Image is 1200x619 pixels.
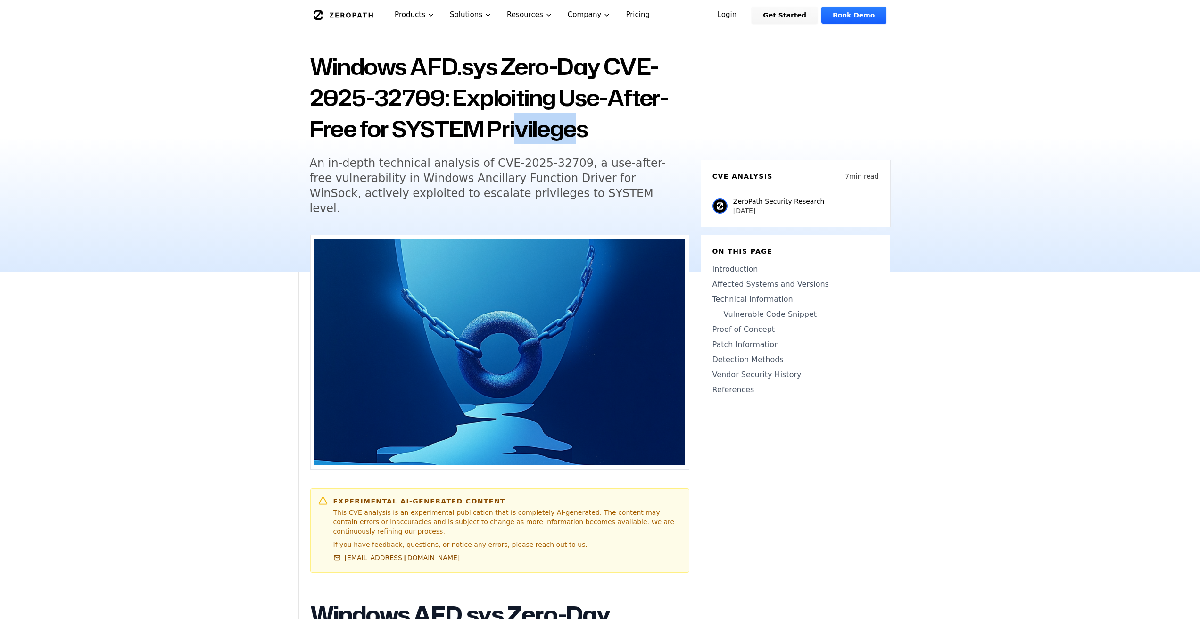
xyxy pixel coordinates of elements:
[712,247,878,256] h6: On this page
[712,324,878,335] a: Proof of Concept
[706,7,748,24] a: Login
[333,508,681,536] p: This CVE analysis is an experimental publication that is completely AI-generated. The content may...
[314,239,685,465] img: Windows AFD.sys Zero-Day CVE-2025-32709: Exploiting Use-After-Free for SYSTEM Privileges
[712,309,878,320] a: Vulnerable Code Snippet
[333,496,681,506] h6: Experimental AI-Generated Content
[310,156,672,216] h5: An in-depth technical analysis of CVE-2025-32709, a use-after-free vulnerability in Windows Ancil...
[712,369,878,380] a: Vendor Security History
[712,172,773,181] h6: CVE Analysis
[712,354,878,365] a: Detection Methods
[333,553,460,562] a: [EMAIL_ADDRESS][DOMAIN_NAME]
[733,206,825,215] p: [DATE]
[712,279,878,290] a: Affected Systems and Versions
[333,540,681,549] p: If you have feedback, questions, or notice any errors, please reach out to us.
[712,339,878,350] a: Patch Information
[845,172,878,181] p: 7 min read
[752,7,818,24] a: Get Started
[821,7,886,24] a: Book Demo
[712,384,878,396] a: References
[712,294,878,305] a: Technical Information
[310,51,689,144] h1: Windows AFD.sys Zero-Day CVE-2025-32709: Exploiting Use-After-Free for SYSTEM Privileges
[712,264,878,275] a: Introduction
[712,198,728,214] img: ZeroPath Security Research
[733,197,825,206] p: ZeroPath Security Research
